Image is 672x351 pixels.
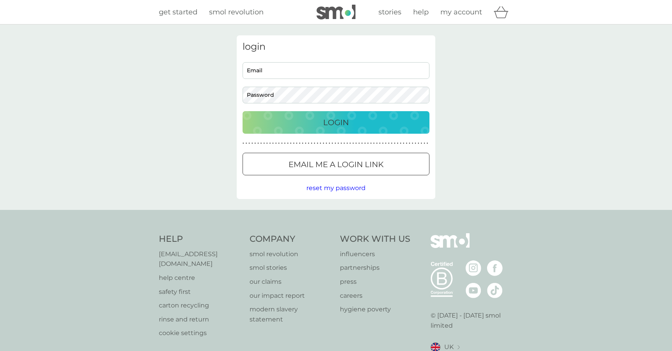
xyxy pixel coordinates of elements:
[379,141,381,145] p: ●
[317,5,355,19] img: smol
[412,141,413,145] p: ●
[367,141,369,145] p: ●
[278,141,280,145] p: ●
[391,141,392,145] p: ●
[394,141,396,145] p: ●
[159,300,242,311] a: carton recycling
[293,141,295,145] p: ●
[159,7,197,18] a: get started
[400,141,401,145] p: ●
[378,8,401,16] span: stories
[260,141,262,145] p: ●
[159,287,242,297] a: safety first
[340,291,410,301] a: careers
[306,183,366,193] button: reset my password
[250,263,332,273] a: smol stories
[296,141,297,145] p: ●
[418,141,419,145] p: ●
[431,233,470,260] img: smol
[340,233,410,245] h4: Work With Us
[424,141,425,145] p: ●
[243,141,244,145] p: ●
[299,141,301,145] p: ●
[308,141,310,145] p: ●
[243,41,429,52] h3: login
[440,7,482,18] a: my account
[209,8,264,16] span: smol revolution
[373,141,375,145] p: ●
[340,263,410,273] p: partnerships
[332,141,333,145] p: ●
[382,141,383,145] p: ●
[466,283,481,298] img: visit the smol Youtube page
[272,141,274,145] p: ●
[320,141,321,145] p: ●
[403,141,405,145] p: ●
[323,116,349,129] p: Login
[306,184,366,192] span: reset my password
[317,141,318,145] p: ●
[487,260,503,276] img: visit the smol Facebook page
[376,141,378,145] p: ●
[159,273,242,283] a: help centre
[340,277,410,287] p: press
[431,311,514,330] p: © [DATE] - [DATE] smol limited
[413,8,429,16] span: help
[338,141,339,145] p: ●
[209,7,264,18] a: smol revolution
[159,249,242,269] a: [EMAIL_ADDRESS][DOMAIN_NAME]
[350,141,351,145] p: ●
[250,249,332,259] p: smol revolution
[370,141,372,145] p: ●
[323,141,324,145] p: ●
[494,4,513,20] div: basket
[159,314,242,325] a: rinse and return
[275,141,277,145] p: ●
[487,283,503,298] img: visit the smol Tiktok page
[378,7,401,18] a: stories
[361,141,363,145] p: ●
[406,141,407,145] p: ●
[427,141,428,145] p: ●
[343,141,345,145] p: ●
[250,304,332,324] a: modern slavery statement
[281,141,283,145] p: ●
[329,141,330,145] p: ●
[290,141,292,145] p: ●
[326,141,327,145] p: ●
[257,141,259,145] p: ●
[355,141,357,145] p: ●
[305,141,306,145] p: ●
[159,8,197,16] span: get started
[263,141,265,145] p: ●
[243,111,429,134] button: Login
[246,141,247,145] p: ●
[457,345,460,349] img: select a new location
[266,141,268,145] p: ●
[243,153,429,175] button: Email me a login link
[302,141,304,145] p: ●
[340,249,410,259] a: influencers
[159,328,242,338] a: cookie settings
[340,304,410,314] a: hygiene poverty
[415,141,416,145] p: ●
[269,141,271,145] p: ●
[284,141,286,145] p: ●
[347,141,348,145] p: ●
[287,141,289,145] p: ●
[248,141,250,145] p: ●
[358,141,360,145] p: ●
[421,141,422,145] p: ●
[385,141,387,145] p: ●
